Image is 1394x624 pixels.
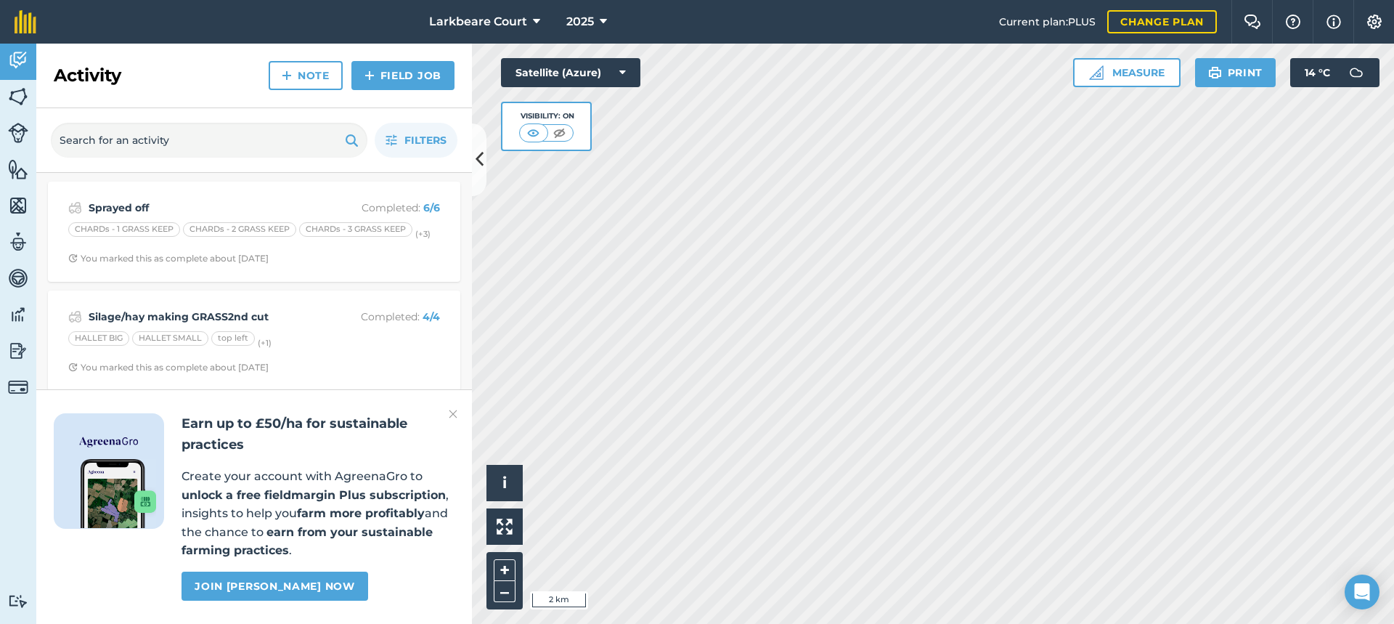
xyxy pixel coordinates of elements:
[345,131,359,149] img: svg+xml;base64,PHN2ZyB4bWxucz0iaHR0cDovL3d3dy53My5vcmcvMjAwMC9zdmciIHdpZHRoPSIxOSIgaGVpZ2h0PSIyNC...
[1290,58,1379,87] button: 14 °C
[68,331,129,346] div: HALLET BIG
[8,123,28,143] img: svg+xml;base64,PD94bWwgdmVyc2lvbj0iMS4wIiBlbmNvZGluZz0idXRmLTgiPz4KPCEtLSBHZW5lcmF0b3I6IEFkb2JlIE...
[269,61,343,90] a: Note
[1244,15,1261,29] img: Two speech bubbles overlapping with the left bubble in the forefront
[8,158,28,180] img: svg+xml;base64,PHN2ZyB4bWxucz0iaHR0cDovL3d3dy53My5vcmcvMjAwMC9zdmciIHdpZHRoPSI1NiIgaGVpZ2h0PSI2MC...
[51,123,367,158] input: Search for an activity
[68,199,82,216] img: svg+xml;base64,PD94bWwgdmVyc2lvbj0iMS4wIiBlbmNvZGluZz0idXRmLTgiPz4KPCEtLSBHZW5lcmF0b3I6IEFkb2JlIE...
[68,308,82,325] img: svg+xml;base64,PD94bWwgdmVyc2lvbj0iMS4wIiBlbmNvZGluZz0idXRmLTgiPz4KPCEtLSBHZW5lcmF0b3I6IEFkb2JlIE...
[1208,64,1222,81] img: svg+xml;base64,PHN2ZyB4bWxucz0iaHR0cDovL3d3dy53My5vcmcvMjAwMC9zdmciIHdpZHRoPSIxOSIgaGVpZ2h0PSIyNC...
[15,10,36,33] img: fieldmargin Logo
[54,64,121,87] h2: Activity
[8,231,28,253] img: svg+xml;base64,PD94bWwgdmVyc2lvbj0iMS4wIiBlbmNvZGluZz0idXRmLTgiPz4KPCEtLSBHZW5lcmF0b3I6IEFkb2JlIE...
[501,58,640,87] button: Satellite (Azure)
[415,229,431,239] small: (+ 3 )
[211,331,255,346] div: top left
[494,581,515,602] button: –
[8,594,28,608] img: svg+xml;base64,PD94bWwgdmVyc2lvbj0iMS4wIiBlbmNvZGluZz0idXRmLTgiPz4KPCEtLSBHZW5lcmF0b3I6IEFkb2JlIE...
[182,525,433,558] strong: earn from your sustainable farming practices
[1345,575,1379,609] div: Open Intercom Messenger
[1073,58,1181,87] button: Measure
[1284,15,1302,29] img: A question mark icon
[1195,58,1276,87] button: Print
[550,126,568,140] img: svg+xml;base64,PHN2ZyB4bWxucz0iaHR0cDovL3d3dy53My5vcmcvMjAwMC9zdmciIHdpZHRoPSI1MCIgaGVpZ2h0PSI0MC...
[81,459,156,528] img: Screenshot of the Gro app
[1366,15,1383,29] img: A cog icon
[351,61,455,90] a: Field Job
[524,126,542,140] img: svg+xml;base64,PHN2ZyB4bWxucz0iaHR0cDovL3d3dy53My5vcmcvMjAwMC9zdmciIHdpZHRoPSI1MCIgaGVpZ2h0PSI0MC...
[299,222,412,237] div: CHARDs - 3 GRASS KEEP
[325,200,440,216] p: Completed :
[57,299,452,382] a: Silage/hay making GRASS2nd cutCompleted: 4/4HALLET BIGHALLET SMALLtop left(+1)Clock with arrow po...
[8,49,28,71] img: svg+xml;base64,PD94bWwgdmVyc2lvbj0iMS4wIiBlbmNvZGluZz0idXRmLTgiPz4KPCEtLSBHZW5lcmF0b3I6IEFkb2JlIE...
[297,506,425,520] strong: farm more profitably
[68,253,269,264] div: You marked this as complete about [DATE]
[258,338,272,348] small: (+ 1 )
[1326,13,1341,31] img: svg+xml;base64,PHN2ZyB4bWxucz0iaHR0cDovL3d3dy53My5vcmcvMjAwMC9zdmciIHdpZHRoPSIxNyIgaGVpZ2h0PSIxNy...
[8,304,28,325] img: svg+xml;base64,PD94bWwgdmVyc2lvbj0iMS4wIiBlbmNvZGluZz0idXRmLTgiPz4KPCEtLSBHZW5lcmF0b3I6IEFkb2JlIE...
[502,474,507,492] span: i
[8,267,28,289] img: svg+xml;base64,PD94bWwgdmVyc2lvbj0iMS4wIiBlbmNvZGluZz0idXRmLTgiPz4KPCEtLSBHZW5lcmF0b3I6IEFkb2JlIE...
[494,559,515,581] button: +
[132,331,208,346] div: HALLET SMALL
[497,519,513,535] img: Four arrows, one pointing top left, one top right, one bottom right and the last bottom left
[282,67,292,84] img: svg+xml;base64,PHN2ZyB4bWxucz0iaHR0cDovL3d3dy53My5vcmcvMjAwMC9zdmciIHdpZHRoPSIxNCIgaGVpZ2h0PSIyNC...
[182,488,446,502] strong: unlock a free fieldmargin Plus subscription
[89,309,319,325] strong: Silage/hay making GRASS2nd cut
[429,13,527,31] span: Larkbeare Court
[375,123,457,158] button: Filters
[57,190,452,273] a: Sprayed offCompleted: 6/6CHARDs - 1 GRASS KEEPCHARDs - 2 GRASS KEEPCHARDs - 3 GRASS KEEP(+3)Clock...
[1107,10,1217,33] a: Change plan
[8,377,28,397] img: svg+xml;base64,PD94bWwgdmVyc2lvbj0iMS4wIiBlbmNvZGluZz0idXRmLTgiPz4KPCEtLSBHZW5lcmF0b3I6IEFkb2JlIE...
[1089,65,1104,80] img: Ruler icon
[182,413,455,455] h2: Earn up to £50/ha for sustainable practices
[1305,58,1330,87] span: 14 ° C
[8,340,28,362] img: svg+xml;base64,PD94bWwgdmVyc2lvbj0iMS4wIiBlbmNvZGluZz0idXRmLTgiPz4KPCEtLSBHZW5lcmF0b3I6IEFkb2JlIE...
[486,465,523,501] button: i
[68,362,269,373] div: You marked this as complete about [DATE]
[8,86,28,108] img: svg+xml;base64,PHN2ZyB4bWxucz0iaHR0cDovL3d3dy53My5vcmcvMjAwMC9zdmciIHdpZHRoPSI1NiIgaGVpZ2h0PSI2MC...
[364,67,375,84] img: svg+xml;base64,PHN2ZyB4bWxucz0iaHR0cDovL3d3dy53My5vcmcvMjAwMC9zdmciIHdpZHRoPSIxNCIgaGVpZ2h0PSIyNC...
[519,110,574,122] div: Visibility: On
[449,405,457,423] img: svg+xml;base64,PHN2ZyB4bWxucz0iaHR0cDovL3d3dy53My5vcmcvMjAwMC9zdmciIHdpZHRoPSIyMiIgaGVpZ2h0PSIzMC...
[183,222,296,237] div: CHARDs - 2 GRASS KEEP
[68,254,78,263] img: Clock with arrow pointing clockwise
[182,467,455,560] p: Create your account with AgreenaGro to , insights to help you and the chance to .
[8,195,28,216] img: svg+xml;base64,PHN2ZyB4bWxucz0iaHR0cDovL3d3dy53My5vcmcvMjAwMC9zdmciIHdpZHRoPSI1NiIgaGVpZ2h0PSI2MC...
[566,13,594,31] span: 2025
[325,309,440,325] p: Completed :
[182,572,367,601] a: Join [PERSON_NAME] now
[89,200,319,216] strong: Sprayed off
[423,201,440,214] strong: 6 / 6
[423,310,440,323] strong: 4 / 4
[68,362,78,372] img: Clock with arrow pointing clockwise
[404,132,447,148] span: Filters
[1342,58,1371,87] img: svg+xml;base64,PD94bWwgdmVyc2lvbj0iMS4wIiBlbmNvZGluZz0idXRmLTgiPz4KPCEtLSBHZW5lcmF0b3I6IEFkb2JlIE...
[999,14,1096,30] span: Current plan : PLUS
[68,222,180,237] div: CHARDs - 1 GRASS KEEP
